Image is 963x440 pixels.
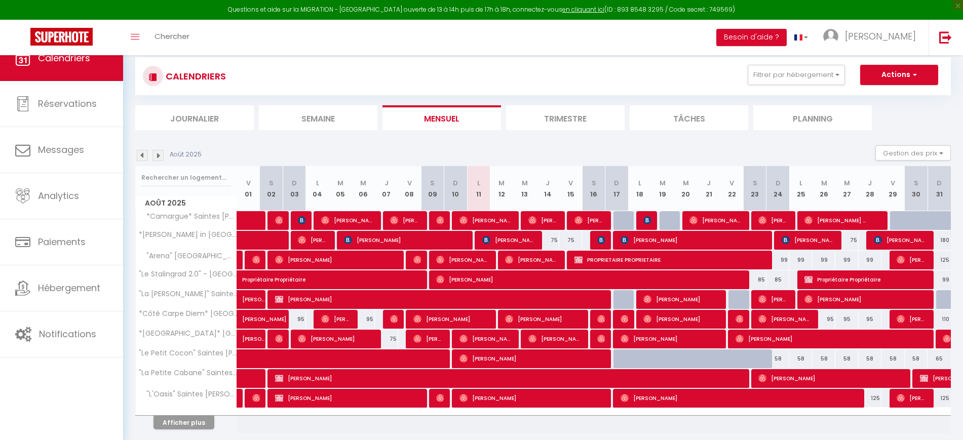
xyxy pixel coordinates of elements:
div: 99 [813,251,835,269]
th: 07 [375,166,398,211]
abbr: L [477,178,480,188]
span: *[GEOGRAPHIC_DATA]* [GEOGRAPHIC_DATA] [137,330,239,337]
span: Août 2025 [136,196,237,211]
th: 27 [835,166,858,211]
abbr: S [269,178,274,188]
span: [PERSON_NAME] [275,290,602,309]
span: [PERSON_NAME] [298,329,374,348]
span: Analytics [38,189,79,202]
span: *Côté Carpe Diem* [GEOGRAPHIC_DATA] [137,310,239,317]
th: 20 [674,166,697,211]
abbr: L [638,178,641,188]
abbr: L [316,178,319,188]
span: [PERSON_NAME] [597,309,605,329]
span: [PERSON_NAME] [643,309,719,329]
span: *Camargue* Saintes [PERSON_NAME] [137,211,239,222]
span: [PERSON_NAME] [275,329,283,348]
button: Actions [860,65,938,85]
a: ... [PERSON_NAME] [816,20,929,55]
th: 03 [283,166,305,211]
span: [PERSON_NAME] [874,230,927,250]
abbr: J [546,178,550,188]
span: [PERSON_NAME] [390,309,398,329]
abbr: V [729,178,734,188]
span: [PERSON_NAME] [275,388,419,408]
abbr: D [292,178,297,188]
span: Propriétaire Propriétaire [804,270,926,289]
div: 180 [928,231,951,250]
span: [PERSON_NAME] [897,309,927,329]
span: [PERSON_NAME] [621,329,719,348]
div: 125 [928,251,951,269]
span: [PERSON_NAME] [252,388,260,408]
span: [PERSON_NAME] [390,211,420,230]
span: [PERSON_NAME] [413,329,444,348]
span: [PERSON_NAME] [242,304,289,324]
th: 15 [559,166,582,211]
th: 06 [352,166,375,211]
span: [PERSON_NAME] [413,309,489,329]
span: [PERSON_NAME] [845,30,916,43]
th: 26 [813,166,835,211]
span: Hébergement [38,282,100,294]
span: [PERSON_NAME] [321,211,374,230]
button: Filtrer par hébergement [748,65,845,85]
span: Lionneton [PERSON_NAME] [643,211,651,230]
span: [PERSON_NAME] [459,349,604,368]
span: [PERSON_NAME] [643,290,719,309]
abbr: M [337,178,343,188]
span: Notifications [39,328,96,340]
div: 58 [813,349,835,368]
abbr: V [891,178,895,188]
span: [PERSON_NAME] [758,369,903,388]
span: [PERSON_NAME] [736,329,926,348]
span: [PERSON_NAME] [298,211,305,230]
span: [PERSON_NAME] [252,250,260,269]
span: "Le Petit Cocon" Saintes [PERSON_NAME] [137,349,239,357]
span: [PERSON_NAME] [242,324,265,343]
span: [PERSON_NAME] [275,250,397,269]
img: Super Booking [30,28,93,46]
button: Gestion des prix [875,145,951,161]
input: Rechercher un logement... [141,169,231,187]
li: Mensuel [382,105,501,130]
div: 75 [375,330,398,348]
span: [PERSON_NAME] [897,388,927,408]
abbr: D [453,178,458,188]
li: Trimestre [506,105,625,130]
span: [PERSON_NAME] [436,250,489,269]
span: [PERSON_NAME] [459,211,513,230]
abbr: S [430,178,435,188]
iframe: LiveChat chat widget [920,397,963,440]
th: 13 [513,166,536,211]
th: 16 [582,166,605,211]
li: Semaine [259,105,377,130]
span: [PERSON_NAME] [758,309,812,329]
div: 65 [928,349,951,368]
div: 95 [813,310,835,329]
th: 29 [881,166,904,211]
div: 125 [928,389,951,408]
div: 75 [536,231,559,250]
p: Août 2025 [170,150,202,159]
th: 30 [905,166,928,211]
span: [PERSON_NAME] [621,309,628,329]
div: 58 [789,349,812,368]
abbr: M [660,178,666,188]
span: [PERSON_NAME] [758,290,789,309]
span: [PERSON_NAME] [528,329,582,348]
th: 14 [536,166,559,211]
li: Planning [753,105,872,130]
span: [PERSON_NAME] [436,211,444,230]
span: "Arena" [GEOGRAPHIC_DATA] [137,251,239,262]
abbr: M [683,178,689,188]
li: Journalier [135,105,254,130]
div: 110 [928,310,951,329]
span: [PERSON_NAME] [413,250,421,269]
th: 21 [698,166,720,211]
span: [PERSON_NAME] [321,309,352,329]
div: 125 [859,389,881,408]
img: logout [939,31,952,44]
span: Messages [38,143,84,156]
div: 58 [766,349,789,368]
